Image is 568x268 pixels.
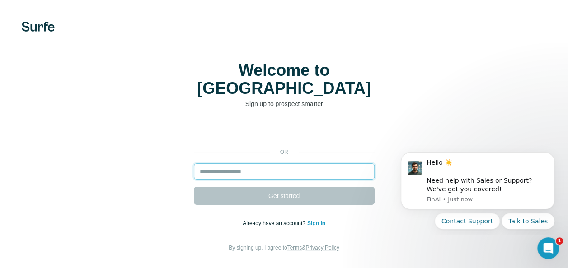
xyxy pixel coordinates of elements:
[305,245,339,251] a: Privacy Policy
[307,220,325,226] a: Sign in
[270,148,299,156] p: or
[194,99,375,108] p: Sign up to prospect smarter
[537,237,559,259] iframe: Intercom live chat
[287,245,302,251] a: Terms
[189,122,379,142] iframe: Knap til Log ind med Google
[243,220,307,226] span: Already have an account?
[556,237,563,245] span: 1
[387,145,568,235] iframe: Intercom notifications message
[229,245,339,251] span: By signing up, I agree to &
[194,61,375,97] h1: Welcome to [GEOGRAPHIC_DATA]
[22,22,55,32] img: Surfe's logo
